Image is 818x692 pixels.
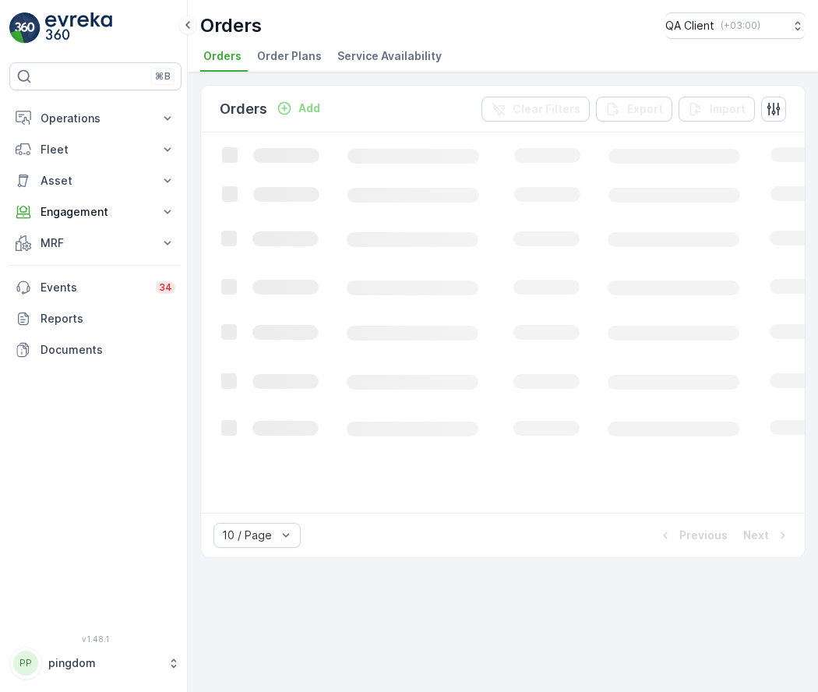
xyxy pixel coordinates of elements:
[41,311,175,327] p: Reports
[742,526,792,545] button: Next
[679,97,755,122] button: Import
[679,528,728,543] p: Previous
[9,634,182,644] span: v 1.48.1
[9,647,182,680] button: PPpingdom
[9,103,182,134] button: Operations
[270,99,326,118] button: Add
[710,101,746,117] p: Import
[9,334,182,365] a: Documents
[203,48,242,64] span: Orders
[45,12,112,44] img: logo_light-DOdMpM7g.png
[9,165,182,196] button: Asset
[200,13,262,38] p: Orders
[656,526,729,545] button: Previous
[41,204,150,220] p: Engagement
[48,655,160,671] p: pingdom
[298,101,320,116] p: Add
[596,97,672,122] button: Export
[159,281,172,294] p: 34
[513,101,580,117] p: Clear Filters
[9,272,182,303] a: Events34
[9,12,41,44] img: logo
[41,235,150,251] p: MRF
[9,303,182,334] a: Reports
[9,228,182,259] button: MRF
[337,48,442,64] span: Service Availability
[41,342,175,358] p: Documents
[13,651,38,676] div: PP
[721,19,760,32] p: ( +03:00 )
[41,111,150,126] p: Operations
[627,101,663,117] p: Export
[155,70,171,83] p: ⌘B
[41,280,146,295] p: Events
[41,173,150,189] p: Asset
[743,528,769,543] p: Next
[41,142,150,157] p: Fleet
[665,12,806,39] button: QA Client(+03:00)
[220,98,267,120] p: Orders
[481,97,590,122] button: Clear Filters
[9,134,182,165] button: Fleet
[9,196,182,228] button: Engagement
[257,48,322,64] span: Order Plans
[665,18,714,34] p: QA Client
